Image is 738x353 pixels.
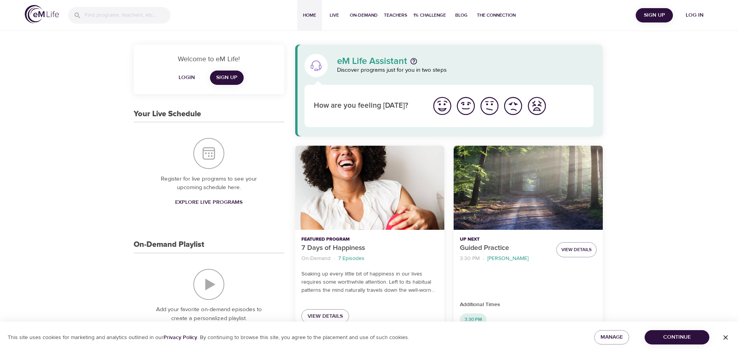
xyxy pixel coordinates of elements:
[460,301,597,309] p: Additional Times
[25,5,59,23] img: logo
[172,195,246,210] a: Explore Live Programs
[134,240,204,249] h3: On-Demand Playlist
[84,7,170,24] input: Find programs, teachers, etc...
[460,255,480,263] p: 3:30 PM
[455,95,477,117] img: good
[143,54,275,64] p: Welcome to eM Life!
[676,8,713,22] button: Log in
[149,305,269,323] p: Add your favorite on-demand episodes to create a personalized playlist.
[487,255,528,263] p: [PERSON_NAME]
[454,94,478,118] button: I'm feeling good
[413,11,446,19] span: 1% Challenge
[478,94,501,118] button: I'm feeling ok
[460,253,550,264] nav: breadcrumb
[310,59,322,72] img: eM Life Assistant
[301,255,330,263] p: On-Demand
[525,94,549,118] button: I'm feeling worst
[308,312,343,321] span: View Details
[301,309,349,324] a: View Details
[210,71,244,85] a: Sign Up
[639,10,670,20] span: Sign Up
[460,313,487,326] div: 3:30 PM
[174,71,199,85] button: Login
[645,330,709,344] button: Continue
[432,95,453,117] img: great
[526,95,547,117] img: worst
[561,246,592,254] span: View Details
[430,94,454,118] button: I'm feeling great
[193,269,224,300] img: On-Demand Playlist
[295,146,444,230] button: 7 Days of Happiness
[338,255,365,263] p: 7 Episodes
[501,94,525,118] button: I'm feeling bad
[314,100,421,112] p: How are you feeling [DATE]?
[636,8,673,22] button: Sign Up
[301,236,438,243] p: Featured Program
[600,332,623,342] span: Manage
[216,73,237,83] span: Sign Up
[502,95,524,117] img: bad
[651,332,703,342] span: Continue
[149,175,269,192] p: Register for live programs to see your upcoming schedule here.
[483,253,484,264] li: ·
[454,146,603,230] button: Guided Practice
[337,66,594,75] p: Discover programs just for you in two steps
[301,270,438,294] p: Soaking up every little bit of happiness in our lives requires some worthwhile attention. Left to...
[594,330,629,344] button: Manage
[193,138,224,169] img: Your Live Schedule
[325,11,344,19] span: Live
[337,57,407,66] p: eM Life Assistant
[163,334,197,341] a: Privacy Policy
[556,242,597,257] button: View Details
[334,253,335,264] li: ·
[301,253,438,264] nav: breadcrumb
[679,10,710,20] span: Log in
[479,95,500,117] img: ok
[460,243,550,253] p: Guided Practice
[384,11,407,19] span: Teachers
[175,198,243,207] span: Explore Live Programs
[300,11,319,19] span: Home
[477,11,516,19] span: The Connection
[177,73,196,83] span: Login
[301,243,438,253] p: 7 Days of Happiness
[350,11,378,19] span: On-Demand
[452,11,471,19] span: Blog
[460,236,550,243] p: Up Next
[134,110,201,119] h3: Your Live Schedule
[460,316,487,323] span: 3:30 PM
